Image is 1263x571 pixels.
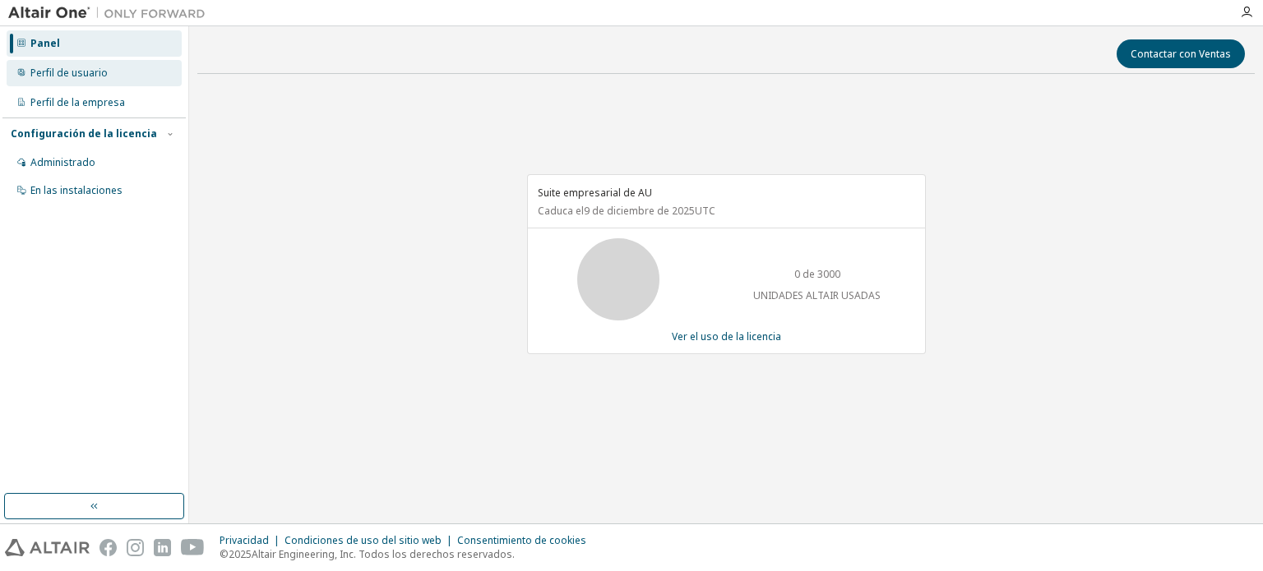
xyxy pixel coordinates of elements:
[11,127,157,140] font: Configuración de la licencia
[30,155,95,169] font: Administrado
[30,95,125,109] font: Perfil de la empresa
[1117,39,1245,68] button: Contactar con Ventas
[753,288,881,302] font: UNIDADES ALTAIR USADAS
[1131,47,1231,61] font: Contactar con Ventas
[457,533,586,547] font: Consentimiento de cookies
[695,204,715,218] font: UTC
[220,533,269,547] font: Privacidad
[30,66,108,80] font: Perfil de usuario
[584,204,695,218] font: 9 de diciembre de 2025
[229,547,252,561] font: 2025
[181,539,205,556] img: youtube.svg
[794,267,840,281] font: 0 de 3000
[220,547,229,561] font: ©
[154,539,171,556] img: linkedin.svg
[672,329,781,343] font: Ver el uso de la licencia
[5,539,90,556] img: altair_logo.svg
[99,539,117,556] img: facebook.svg
[8,5,214,21] img: Altair Uno
[30,36,60,50] font: Panel
[252,547,515,561] font: Altair Engineering, Inc. Todos los derechos reservados.
[538,204,584,218] font: Caduca el
[30,183,123,197] font: En las instalaciones
[285,533,442,547] font: Condiciones de uso del sitio web
[538,186,652,200] font: Suite empresarial de AU
[127,539,144,556] img: instagram.svg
